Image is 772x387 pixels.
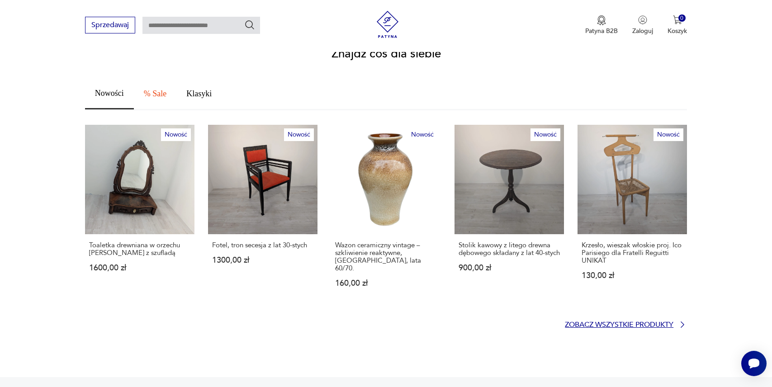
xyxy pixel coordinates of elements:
[335,241,436,272] p: Wazon ceramiczny vintage – szkliwienie reaktywne, [GEOGRAPHIC_DATA], lata 60/70.
[565,320,687,329] a: Zobacz wszystkie produkty
[632,27,653,35] p: Zaloguj
[212,241,313,249] p: Fotel, tron secesja z lat 30-stych
[144,90,166,98] span: % Sale
[244,19,255,30] button: Szukaj
[85,17,135,33] button: Sprzedawaj
[582,241,683,264] p: Krzesło, wieszak włoskie proj. Ico Parisiego dla Fratelli Reguitti UNIKAT
[186,90,212,98] span: Klasyki
[678,14,686,22] div: 0
[582,272,683,279] p: 130,00 zł
[597,15,606,25] img: Ikona medalu
[668,15,687,35] button: 0Koszyk
[668,27,687,35] p: Koszyk
[332,48,441,59] h2: Znajdź coś dla siebie
[673,15,682,24] img: Ikona koszyka
[208,125,317,305] a: NowośćFotel, tron secesja z lat 30-stychFotel, tron secesja z lat 30-stych1300,00 zł
[459,264,560,272] p: 900,00 zł
[455,125,564,305] a: NowośćStolik kawowy z litego drewna dębowego składany z lat 40-stychStolik kawowy z litego drewna...
[335,279,436,287] p: 160,00 zł
[212,256,313,264] p: 1300,00 zł
[374,11,401,38] img: Patyna - sklep z meblami i dekoracjami vintage
[85,23,135,29] a: Sprzedawaj
[95,89,124,97] span: Nowości
[89,241,190,257] p: Toaletka drewniana w orzechu [PERSON_NAME] z szufladą
[331,125,440,305] a: NowośćWazon ceramiczny vintage – szkliwienie reaktywne, Niemcy, lata 60/70.Wazon ceramiczny vinta...
[585,15,618,35] button: Patyna B2B
[585,27,618,35] p: Patyna B2B
[638,15,647,24] img: Ikonka użytkownika
[741,351,767,376] iframe: Smartsupp widget button
[585,15,618,35] a: Ikona medaluPatyna B2B
[565,322,673,328] p: Zobacz wszystkie produkty
[89,264,190,272] p: 1600,00 zł
[632,15,653,35] button: Zaloguj
[85,125,194,305] a: NowośćToaletka drewniana w orzechu Ludwik XIX z szufladąToaletka drewniana w orzechu [PERSON_NAME...
[578,125,687,305] a: NowośćKrzesło, wieszak włoskie proj. Ico Parisiego dla Fratelli Reguitti UNIKATKrzesło, wieszak w...
[459,241,560,257] p: Stolik kawowy z litego drewna dębowego składany z lat 40-stych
